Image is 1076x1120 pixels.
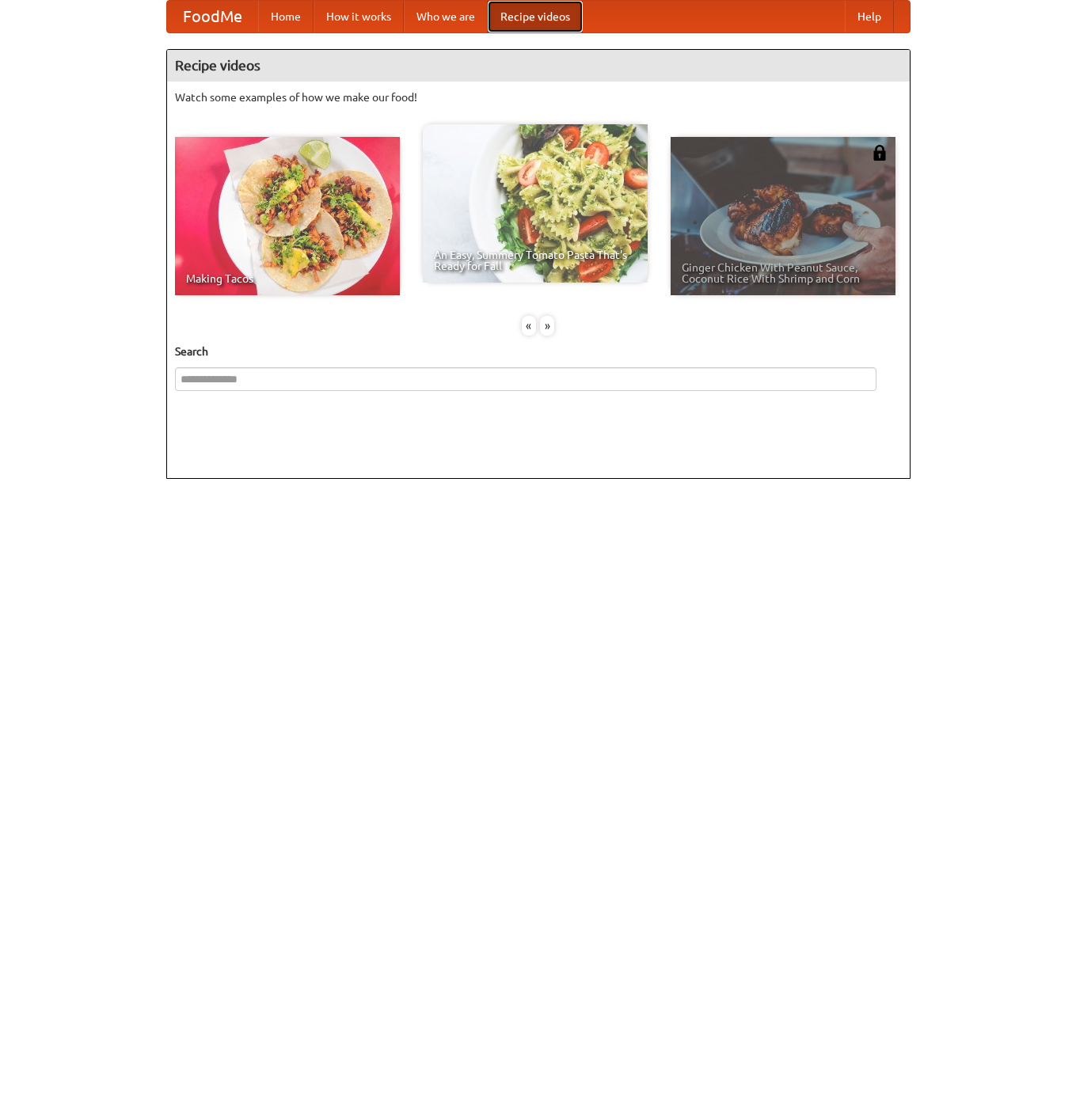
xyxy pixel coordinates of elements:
p: Watch some examples of how we make our food! [175,89,902,105]
a: Help [845,1,894,32]
h5: Search [175,344,902,359]
div: « [522,316,536,336]
a: How it works [314,1,404,32]
a: FoodMe [167,1,258,32]
span: An Easy, Summery Tomato Pasta That's Ready for Fall [434,249,637,271]
img: 483408.png [872,145,888,161]
a: Who we are [404,1,488,32]
a: Home [258,1,314,32]
div: » [540,316,554,336]
a: Making Tacos [175,137,400,295]
h4: Recipe videos [167,50,910,82]
a: An Easy, Summery Tomato Pasta That's Ready for Fall [423,124,648,283]
span: Making Tacos [186,273,389,284]
a: Recipe videos [488,1,583,32]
